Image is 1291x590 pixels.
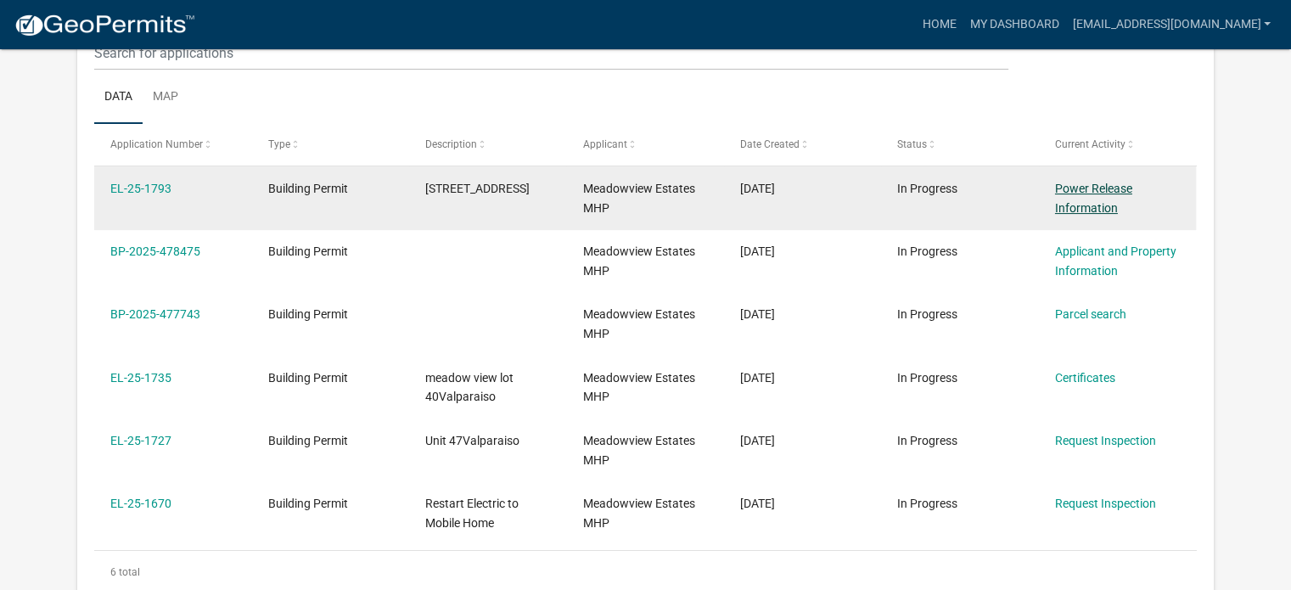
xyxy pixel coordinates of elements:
[740,182,775,195] span: 09/15/2025
[583,434,695,467] span: Meadowview Estates MHP
[583,371,695,404] span: Meadowview Estates MHP
[1055,434,1156,447] a: Request Inspection
[1055,371,1115,385] a: Certificates
[425,138,477,150] span: Description
[251,124,408,165] datatable-header-cell: Type
[268,434,348,447] span: Building Permit
[897,244,957,258] span: In Progress
[1039,124,1196,165] datatable-header-cell: Current Activity
[566,124,723,165] datatable-header-cell: Applicant
[110,244,200,258] a: BP-2025-478475
[740,244,775,258] span: 09/15/2025
[94,70,143,125] a: Data
[94,36,1008,70] input: Search for applications
[1055,244,1176,278] a: Applicant and Property Information
[425,182,530,195] span: 807 Greenfield LaneValparaiso
[143,70,188,125] a: Map
[110,182,171,195] a: EL-25-1793
[897,138,927,150] span: Status
[915,8,963,41] a: Home
[110,371,171,385] a: EL-25-1735
[1055,182,1132,215] a: Power Release Information
[110,138,203,150] span: Application Number
[740,434,775,447] span: 09/09/2025
[425,371,514,404] span: meadow view lot 40Valparaiso
[268,371,348,385] span: Building Permit
[897,434,957,447] span: In Progress
[583,307,695,340] span: Meadowview Estates MHP
[425,497,519,530] span: Restart Electric to Mobile Home
[740,497,775,510] span: 09/03/2025
[409,124,566,165] datatable-header-cell: Description
[740,371,775,385] span: 09/09/2025
[268,497,348,510] span: Building Permit
[897,307,957,321] span: In Progress
[110,497,171,510] a: EL-25-1670
[268,182,348,195] span: Building Permit
[425,434,519,447] span: Unit 47Valparaiso
[268,244,348,258] span: Building Permit
[1055,138,1125,150] span: Current Activity
[881,124,1038,165] datatable-header-cell: Status
[268,307,348,321] span: Building Permit
[268,138,290,150] span: Type
[1065,8,1277,41] a: [EMAIL_ADDRESS][DOMAIN_NAME]
[110,434,171,447] a: EL-25-1727
[1055,497,1156,510] a: Request Inspection
[583,244,695,278] span: Meadowview Estates MHP
[724,124,881,165] datatable-header-cell: Date Created
[897,371,957,385] span: In Progress
[583,497,695,530] span: Meadowview Estates MHP
[583,138,627,150] span: Applicant
[110,307,200,321] a: BP-2025-477743
[740,138,800,150] span: Date Created
[583,182,695,215] span: Meadowview Estates MHP
[897,497,957,510] span: In Progress
[740,307,775,321] span: 09/12/2025
[963,8,1065,41] a: My Dashboard
[1055,307,1126,321] a: Parcel search
[94,124,251,165] datatable-header-cell: Application Number
[897,182,957,195] span: In Progress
